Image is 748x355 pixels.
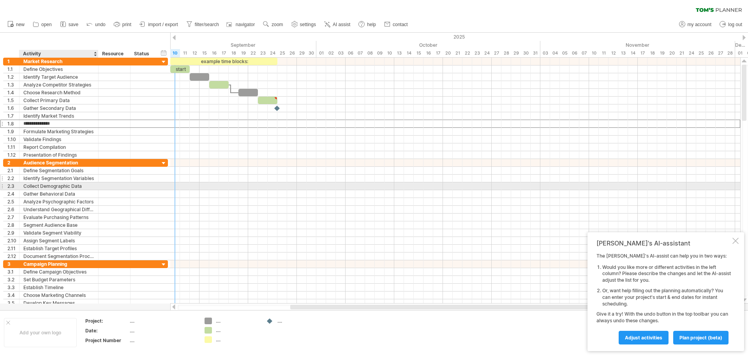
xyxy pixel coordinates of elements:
[7,73,19,81] div: 1.2
[686,49,696,57] div: Monday, 24 November 2025
[41,22,52,27] span: open
[706,49,716,57] div: Wednesday, 26 November 2025
[23,229,94,237] div: Validate Segment Viability
[7,299,19,307] div: 3.5
[134,50,151,58] div: Status
[326,49,336,57] div: Thursday, 2 October 2025
[138,19,180,30] a: import / export
[219,49,229,57] div: Wednesday, 17 September 2025
[7,182,19,190] div: 2.3
[300,22,316,27] span: settings
[7,58,19,65] div: 1
[696,49,706,57] div: Tuesday, 25 November 2025
[579,49,589,57] div: Friday, 7 November 2025
[170,65,190,73] div: start
[355,49,365,57] div: Tuesday, 7 October 2025
[7,65,19,73] div: 1.1
[195,22,219,27] span: filter/search
[382,19,410,30] a: contact
[248,49,258,57] div: Monday, 22 September 2025
[216,318,258,324] div: ....
[735,49,745,57] div: Monday, 1 December 2025
[23,245,94,252] div: Establish Target Profiles
[531,49,540,57] div: Friday, 31 October 2025
[7,291,19,299] div: 3.4
[7,221,19,229] div: 2.8
[316,41,540,49] div: October 2025
[272,22,283,27] span: zoom
[596,239,731,247] div: [PERSON_NAME]'s AI-assistant
[23,253,94,260] div: Document Segmentation Process
[229,49,238,57] div: Thursday, 18 September 2025
[23,299,94,307] div: Develop Key Messages
[618,49,628,57] div: Thursday, 13 November 2025
[7,167,19,174] div: 2.1
[95,22,106,27] span: undo
[23,65,94,73] div: Define Objectives
[199,49,209,57] div: Monday, 15 September 2025
[16,22,25,27] span: new
[148,22,178,27] span: import / export
[7,190,19,198] div: 2.4
[287,49,297,57] div: Friday, 26 September 2025
[23,97,94,104] div: Collect Primary Data
[7,89,19,96] div: 1.4
[322,19,353,30] a: AI assist
[638,49,647,57] div: Monday, 17 November 2025
[375,49,385,57] div: Thursday, 9 October 2025
[23,276,94,283] div: Set Budget Parameters
[346,49,355,57] div: Monday, 6 October 2025
[7,284,19,291] div: 3.3
[628,49,638,57] div: Friday, 14 November 2025
[170,49,180,57] div: Wednesday, 10 September 2025
[261,19,285,30] a: zoom
[23,104,94,112] div: Gather Secondary Data
[462,49,472,57] div: Wednesday, 22 October 2025
[7,128,19,135] div: 1.9
[619,331,669,344] a: Adjust activities
[7,104,19,112] div: 1.6
[560,49,570,57] div: Wednesday, 5 November 2025
[85,19,108,30] a: undo
[7,260,19,268] div: 3
[23,221,94,229] div: Segment Audience Base
[7,206,19,213] div: 2.6
[102,50,126,58] div: Resource
[23,206,94,213] div: Understand Geographical Differences
[7,151,19,159] div: 1.12
[23,151,94,159] div: Presentation of Findings
[7,276,19,283] div: 3.2
[570,49,579,57] div: Thursday, 6 November 2025
[367,22,376,27] span: help
[23,159,94,166] div: Audience Segmentation
[31,19,54,30] a: open
[609,49,618,57] div: Wednesday, 12 November 2025
[85,337,128,344] div: Project Number
[130,318,195,324] div: ....
[599,49,609,57] div: Tuesday, 11 November 2025
[336,49,346,57] div: Friday, 3 October 2025
[4,318,77,347] div: Add your own logo
[394,49,404,57] div: Monday, 13 October 2025
[7,198,19,205] div: 2.5
[85,327,128,334] div: Date:
[453,49,462,57] div: Tuesday, 21 October 2025
[385,49,394,57] div: Friday, 10 October 2025
[216,327,258,334] div: ....
[423,49,433,57] div: Thursday, 16 October 2025
[277,318,320,324] div: ....
[393,22,408,27] span: contact
[718,19,744,30] a: log out
[404,49,414,57] div: Tuesday, 14 October 2025
[7,112,19,120] div: 1.7
[23,268,94,276] div: Define Campaign Objectives
[679,335,722,341] span: plan project (beta)
[23,143,94,151] div: Report Compilation
[23,58,94,65] div: Market Research
[7,268,19,276] div: 3.1
[589,49,599,57] div: Monday, 10 November 2025
[7,245,19,252] div: 2.11
[511,49,521,57] div: Wednesday, 29 October 2025
[170,58,277,65] div: example time blocks:
[85,318,128,324] div: Project:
